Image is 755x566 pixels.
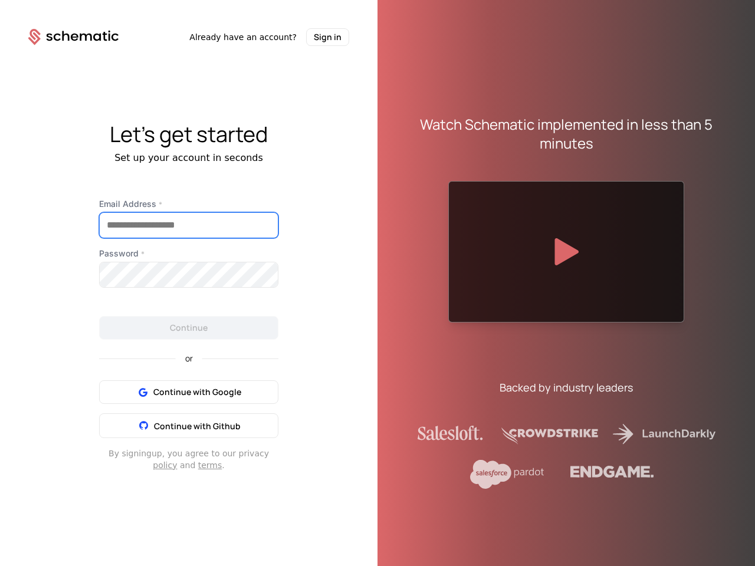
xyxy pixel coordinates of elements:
a: terms [198,460,222,470]
button: Continue with Github [99,413,278,438]
span: Continue with Google [153,386,241,398]
button: Continue with Google [99,380,278,404]
span: Already have an account? [189,31,297,43]
label: Email Address [99,198,278,210]
button: Sign in [306,28,349,46]
button: Continue [99,316,278,340]
label: Password [99,248,278,259]
a: policy [153,460,177,470]
span: or [176,354,202,363]
div: By signing up , you agree to our privacy and . [99,447,278,471]
div: Watch Schematic implemented in less than 5 minutes [406,115,727,153]
div: Backed by industry leaders [500,379,633,396]
span: Continue with Github [154,420,241,432]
